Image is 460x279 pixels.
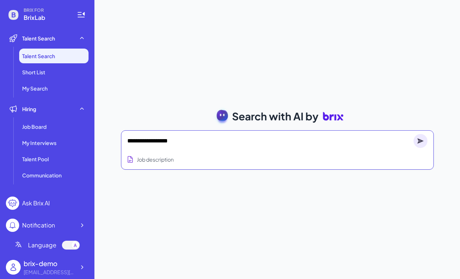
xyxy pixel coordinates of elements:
[22,221,55,230] div: Notification
[24,13,68,22] span: BrixLab
[232,109,318,124] span: Search with AI by
[22,155,49,163] span: Talent Pool
[22,105,36,113] span: Hiring
[22,199,50,208] div: Ask Brix AI
[22,35,55,42] span: Talent Search
[24,268,75,276] div: brix-demo@brix.com
[22,85,48,92] span: My Search
[24,7,68,13] span: BRIX FOR
[22,52,55,60] span: Talent Search
[24,258,75,268] div: brix-demo
[22,172,62,179] span: Communication
[28,241,56,250] span: Language
[125,153,175,166] button: Search using job description
[22,68,45,76] span: Short List
[6,260,21,275] img: user_logo.png
[22,123,46,130] span: Job Board
[22,139,56,146] span: My Interviews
